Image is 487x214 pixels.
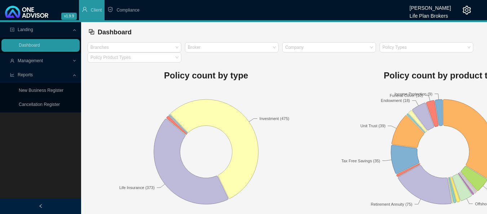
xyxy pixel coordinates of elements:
[107,7,113,12] span: safety
[371,202,412,206] text: Retirement Annuity (75)
[88,29,95,35] span: block
[390,93,423,98] text: Funeral Cover (10)
[18,58,43,63] span: Management
[10,27,14,32] span: profile
[91,8,102,13] span: Client
[5,6,48,18] img: 2df55531c6924b55f21c4cf5d4484680-logo-light.svg
[98,29,132,36] span: Dashboard
[19,88,63,93] a: New Business Register
[18,27,33,32] span: Landing
[39,204,43,208] span: left
[10,59,14,63] span: user
[19,43,40,48] a: Dashboard
[119,185,155,190] text: Life Insurance (373)
[18,72,33,77] span: Reports
[82,7,88,12] span: user
[260,116,289,121] text: Investment (475)
[409,10,451,18] div: Life Plan Brokers
[381,98,410,103] text: Endowment (18)
[341,159,380,163] text: Tax Free Savings (35)
[409,2,451,10] div: [PERSON_NAME]
[360,124,385,128] text: Unit Trust (39)
[462,6,471,14] span: setting
[61,13,77,20] span: v1.9.9
[88,68,325,83] h1: Policy count by type
[19,102,60,107] a: Cancellation Register
[394,92,432,96] text: Income Protection (9)
[10,73,14,77] span: line-chart
[116,8,139,13] span: Compliance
